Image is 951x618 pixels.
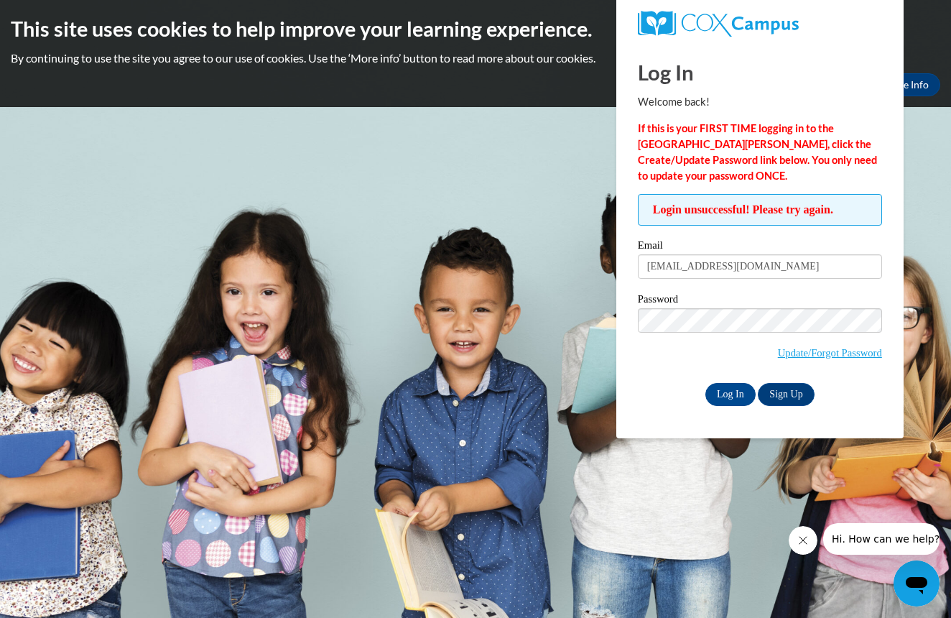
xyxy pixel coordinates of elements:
[638,11,799,37] img: COX Campus
[11,14,940,43] h2: This site uses cookies to help improve your learning experience.
[638,94,882,110] p: Welcome back!
[638,122,877,182] strong: If this is your FIRST TIME logging in to the [GEOGRAPHIC_DATA][PERSON_NAME], click the Create/Upd...
[758,383,814,406] a: Sign Up
[789,526,817,555] iframe: Close message
[894,561,940,607] iframe: Button to launch messaging window
[638,294,882,308] label: Password
[638,11,882,37] a: COX Campus
[873,73,940,96] a: More Info
[823,523,940,555] iframe: Message from company
[11,50,940,66] p: By continuing to use the site you agree to our use of cookies. Use the ‘More info’ button to read...
[638,194,882,226] span: Login unsuccessful! Please try again.
[705,383,756,406] input: Log In
[638,240,882,254] label: Email
[638,57,882,87] h1: Log In
[778,347,882,359] a: Update/Forgot Password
